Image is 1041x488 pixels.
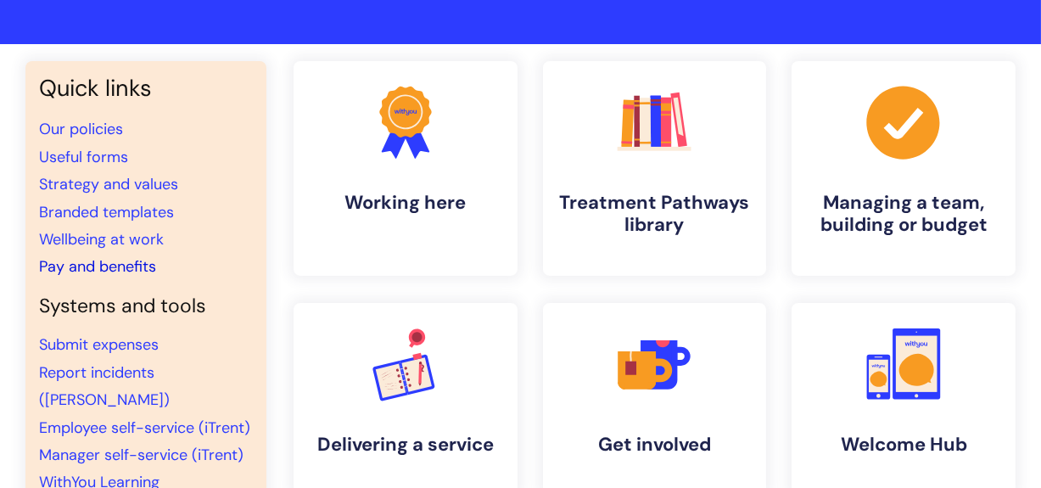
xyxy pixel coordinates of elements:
a: Manager self-service (iTrent) [39,445,243,465]
a: Pay and benefits [39,256,156,277]
h4: Working here [307,192,504,214]
a: Managing a team, building or budget [792,61,1016,276]
a: Working here [294,61,518,276]
a: Our policies [39,119,123,139]
a: Report incidents ([PERSON_NAME]) [39,362,170,410]
h3: Quick links [39,75,253,102]
h4: Managing a team, building or budget [805,192,1002,237]
h4: Get involved [557,434,753,456]
h4: Systems and tools [39,294,253,318]
a: Employee self-service (iTrent) [39,418,250,438]
h4: Welcome Hub [805,434,1002,456]
h4: Delivering a service [307,434,504,456]
a: Branded templates [39,202,174,222]
h4: Treatment Pathways library [557,192,753,237]
a: Treatment Pathways library [543,61,767,276]
a: Strategy and values [39,174,178,194]
a: Useful forms [39,147,128,167]
a: Wellbeing at work [39,229,164,250]
a: Submit expenses [39,334,159,355]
